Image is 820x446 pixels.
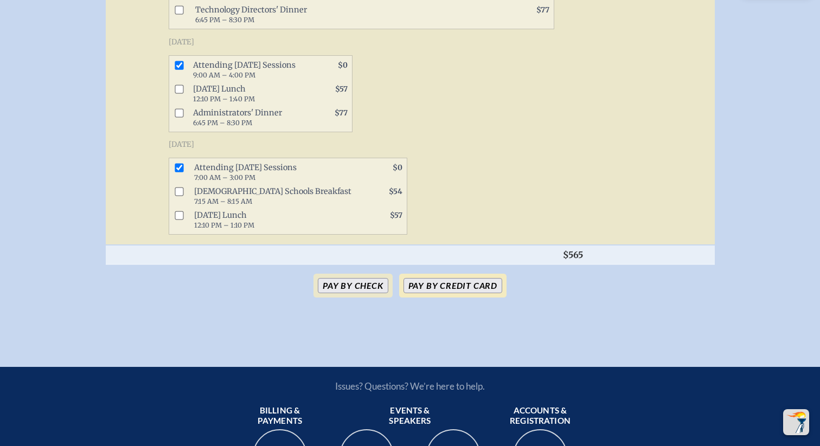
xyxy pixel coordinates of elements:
span: Administrators' Dinner [189,106,304,130]
span: 12:10 PM – 1:40 PM [193,95,255,103]
span: Events & speakers [371,405,449,427]
span: [DATE] [169,140,194,149]
span: $0 [393,163,402,172]
span: $57 [335,85,348,94]
button: Scroll Top [783,409,809,435]
span: $77 [335,108,348,118]
th: $565 [559,245,612,264]
span: [DEMOGRAPHIC_DATA] Schools Breakfast [190,184,359,208]
span: 7:15 AM – 8:15 AM [194,197,252,205]
span: 6:45 PM – 8:30 PM [193,119,252,127]
span: [DATE] [169,37,194,47]
p: Issues? Questions? We’re here to help. [219,380,601,392]
span: Technology Directors' Dinner [191,3,506,27]
button: Pay by Credit Card [403,278,502,293]
span: 12:10 PM – 1:10 PM [194,221,254,229]
span: $54 [389,187,402,196]
span: $57 [390,211,402,220]
span: 6:45 PM – 8:30 PM [195,16,254,24]
span: Accounts & registration [501,405,579,427]
span: Attending [DATE] Sessions [189,58,304,82]
span: 7:00 AM – 3:00 PM [194,173,255,182]
span: $77 [536,5,549,15]
span: [DATE] Lunch [190,208,359,232]
span: $0 [338,61,348,70]
span: [DATE] Lunch [189,82,304,106]
span: Attending [DATE] Sessions [190,160,359,184]
img: To the top [785,411,807,433]
span: Billing & payments [241,405,319,427]
button: Pay by Check [318,278,388,293]
span: 9:00 AM – 4:00 PM [193,71,255,79]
